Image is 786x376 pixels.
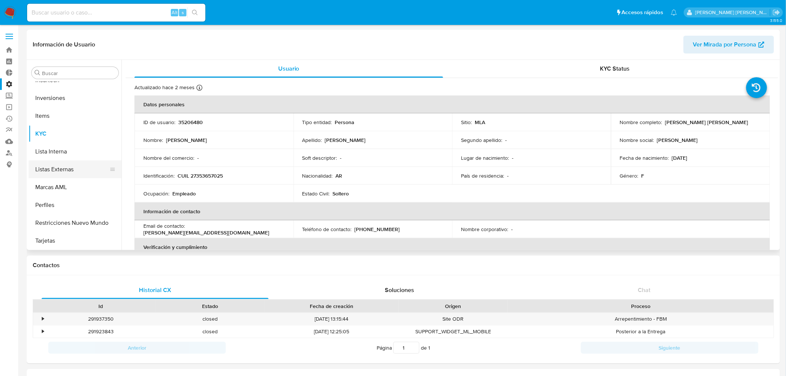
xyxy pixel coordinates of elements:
[665,119,748,126] p: [PERSON_NAME] [PERSON_NAME]
[620,119,662,126] p: Nombre completo :
[143,137,163,143] p: Nombre :
[333,190,349,197] p: Soltero
[302,137,322,143] p: Apellido :
[461,172,504,179] p: País de residencia :
[620,155,669,161] p: Fecha de nacimiento :
[355,226,400,233] p: [PHONE_NUMBER]
[508,325,774,338] div: Posterior a la Entrega
[638,286,651,294] span: Chat
[42,328,44,335] div: •
[42,70,116,77] input: Buscar
[695,9,770,16] p: mercedes.medrano@mercadolibre.com
[29,196,121,214] button: Perfiles
[172,190,196,197] p: Empleado
[155,313,264,325] div: closed
[139,286,171,294] span: Historial CX
[143,223,185,229] p: Email de contacto :
[143,155,194,161] p: Nombre del comercio :
[302,172,333,179] p: Nacionalidad :
[683,36,774,54] button: Ver Mirada por Persona
[143,172,175,179] p: Identificación :
[461,119,472,126] p: Sitio :
[155,325,264,338] div: closed
[461,155,509,161] p: Lugar de nacimiento :
[187,7,202,18] button: search-icon
[264,325,399,338] div: [DATE] 12:25:05
[620,172,639,179] p: Género :
[693,36,757,54] span: Ver Mirada por Persona
[505,137,507,143] p: -
[325,137,366,143] p: [PERSON_NAME]
[671,9,677,16] a: Notificaciones
[134,84,195,91] p: Actualizado hace 2 meses
[134,95,770,113] th: Datos personales
[172,9,178,16] span: Alt
[336,172,342,179] p: AR
[182,9,184,16] span: s
[134,238,770,256] th: Verificación y cumplimiento
[134,202,770,220] th: Información de contacto
[46,325,155,338] div: 291923843
[335,119,355,126] p: Persona
[178,119,203,126] p: 35206480
[143,229,269,236] p: [PERSON_NAME][EMAIL_ADDRESS][DOMAIN_NAME]
[461,137,502,143] p: Segundo apellido :
[581,342,759,354] button: Siguiente
[29,89,121,107] button: Inversiones
[35,70,40,76] button: Buscar
[657,137,698,143] p: [PERSON_NAME]
[270,302,393,310] div: Fecha de creación
[143,190,169,197] p: Ocupación :
[461,226,508,233] p: Nombre corporativo :
[512,155,513,161] p: -
[33,41,95,48] h1: Información de Usuario
[399,325,508,338] div: SUPPORT_WIDGET_ML_MOBILE
[29,178,121,196] button: Marcas AML
[377,342,430,354] span: Página de
[48,342,226,354] button: Anterior
[264,313,399,325] div: [DATE] 13:15:44
[197,155,199,161] p: -
[399,313,508,325] div: Site ODR
[302,155,337,161] p: Soft descriptor :
[513,302,769,310] div: Proceso
[29,161,116,178] button: Listas Externas
[620,137,654,143] p: Nombre social :
[600,64,630,73] span: KYC Status
[508,313,774,325] div: Arrepentimiento - FBM
[29,214,121,232] button: Restricciones Nuevo Mundo
[278,64,299,73] span: Usuario
[302,119,332,126] p: Tipo entidad :
[507,172,509,179] p: -
[160,302,259,310] div: Estado
[42,315,44,322] div: •
[33,262,774,269] h1: Contactos
[340,155,342,161] p: -
[29,125,121,143] button: KYC
[143,119,175,126] p: ID de usuario :
[773,9,780,16] a: Salir
[46,313,155,325] div: 291937350
[642,172,644,179] p: F
[672,155,688,161] p: [DATE]
[511,226,513,233] p: -
[178,172,223,179] p: CUIL 27353657025
[404,302,503,310] div: Origen
[385,286,415,294] span: Soluciones
[302,190,330,197] p: Estado Civil :
[27,8,205,17] input: Buscar usuario o caso...
[166,137,207,143] p: [PERSON_NAME]
[622,9,663,16] span: Accesos rápidos
[302,226,352,233] p: Teléfono de contacto :
[51,302,150,310] div: Id
[428,344,430,351] span: 1
[475,119,485,126] p: MLA
[29,143,121,161] button: Lista Interna
[29,107,121,125] button: Items
[29,232,121,250] button: Tarjetas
